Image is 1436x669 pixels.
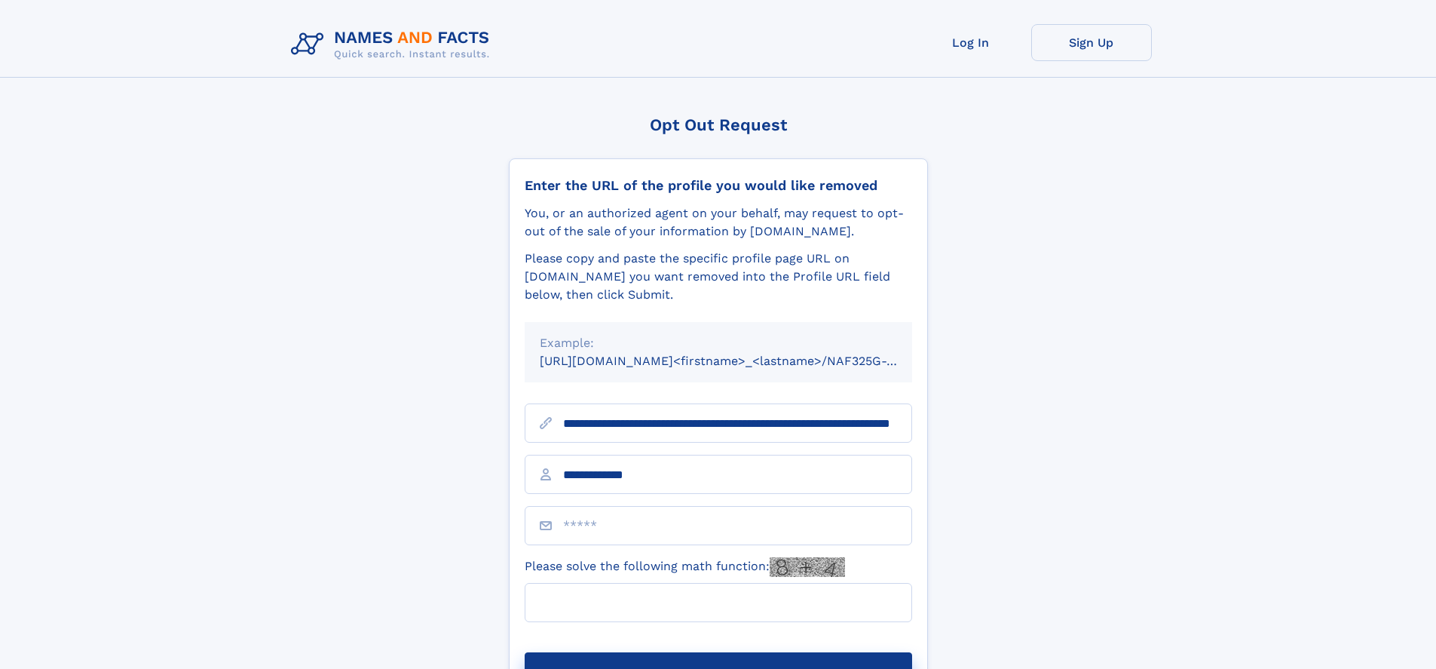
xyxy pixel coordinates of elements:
div: You, or an authorized agent on your behalf, may request to opt-out of the sale of your informatio... [525,204,912,241]
small: [URL][DOMAIN_NAME]<firstname>_<lastname>/NAF325G-xxxxxxxx [540,354,941,368]
div: Enter the URL of the profile you would like removed [525,177,912,194]
a: Log In [911,24,1031,61]
div: Please copy and paste the specific profile page URL on [DOMAIN_NAME] you want removed into the Pr... [525,250,912,304]
a: Sign Up [1031,24,1152,61]
label: Please solve the following math function: [525,557,845,577]
img: Logo Names and Facts [285,24,502,65]
div: Example: [540,334,897,352]
div: Opt Out Request [509,115,928,134]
